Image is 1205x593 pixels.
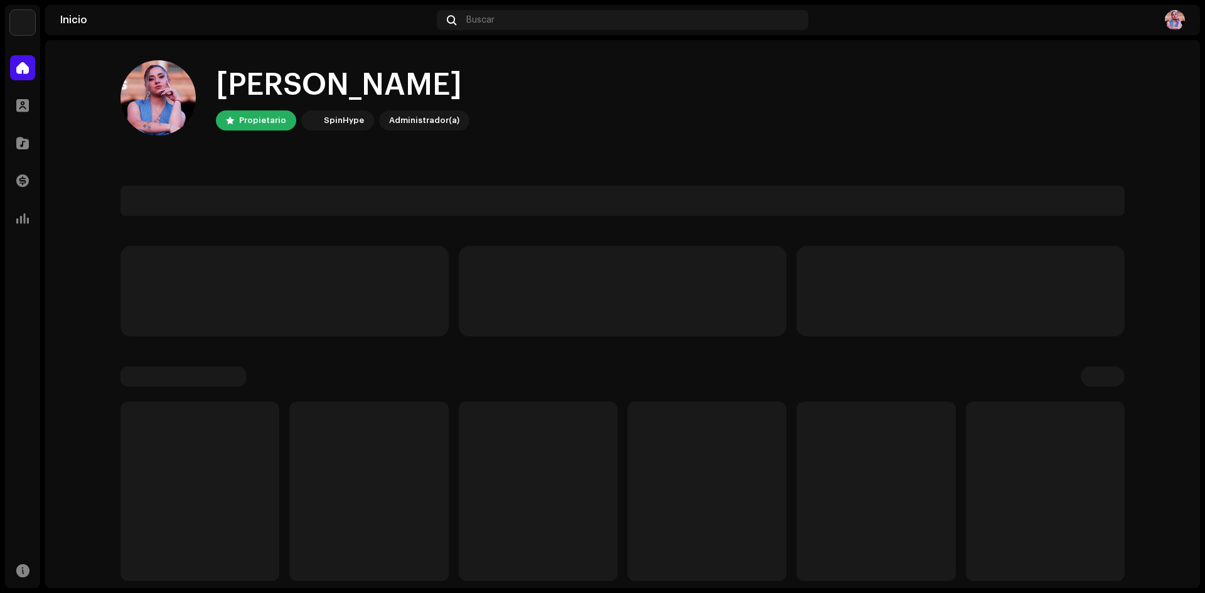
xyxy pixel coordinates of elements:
div: Propietario [239,113,286,128]
div: SpinHype [324,113,364,128]
img: 40d31eee-25aa-4f8a-9761-0bbac6d73880 [304,113,319,128]
div: Inicio [60,15,432,25]
div: Administrador(a) [389,113,459,128]
div: [PERSON_NAME] [216,65,469,105]
img: 40d31eee-25aa-4f8a-9761-0bbac6d73880 [10,10,35,35]
img: 9232cd35-5ec9-4b2a-99ad-698e8d8fa560 [1165,10,1185,30]
span: Buscar [466,15,495,25]
img: 9232cd35-5ec9-4b2a-99ad-698e8d8fa560 [120,60,196,136]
